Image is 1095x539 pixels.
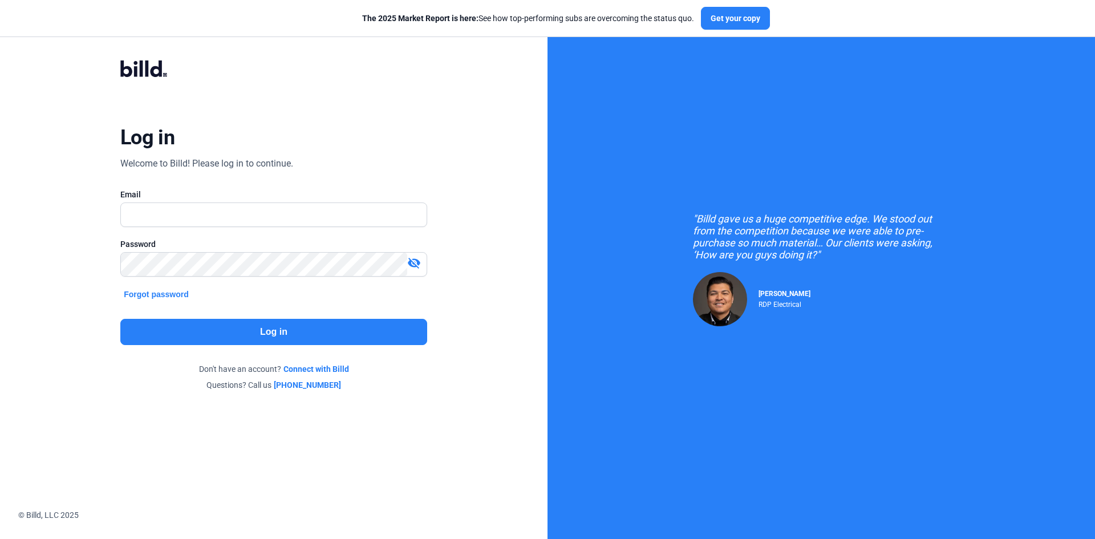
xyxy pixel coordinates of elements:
div: Don't have an account? [120,363,427,375]
a: [PHONE_NUMBER] [274,379,341,391]
div: See how top-performing subs are overcoming the status quo. [362,13,694,24]
div: Questions? Call us [120,379,427,391]
mat-icon: visibility_off [407,256,421,270]
div: Log in [120,125,175,150]
button: Get your copy [701,7,770,30]
div: Email [120,189,427,200]
div: Password [120,238,427,250]
a: Connect with Billd [283,363,349,375]
img: Raul Pacheco [693,272,747,326]
div: "Billd gave us a huge competitive edge. We stood out from the competition because we were able to... [693,213,950,261]
span: The 2025 Market Report is here: [362,14,478,23]
div: Welcome to Billd! Please log in to continue. [120,157,293,171]
button: Forgot password [120,288,192,301]
span: [PERSON_NAME] [759,290,810,298]
button: Log in [120,319,427,345]
div: RDP Electrical [759,298,810,309]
